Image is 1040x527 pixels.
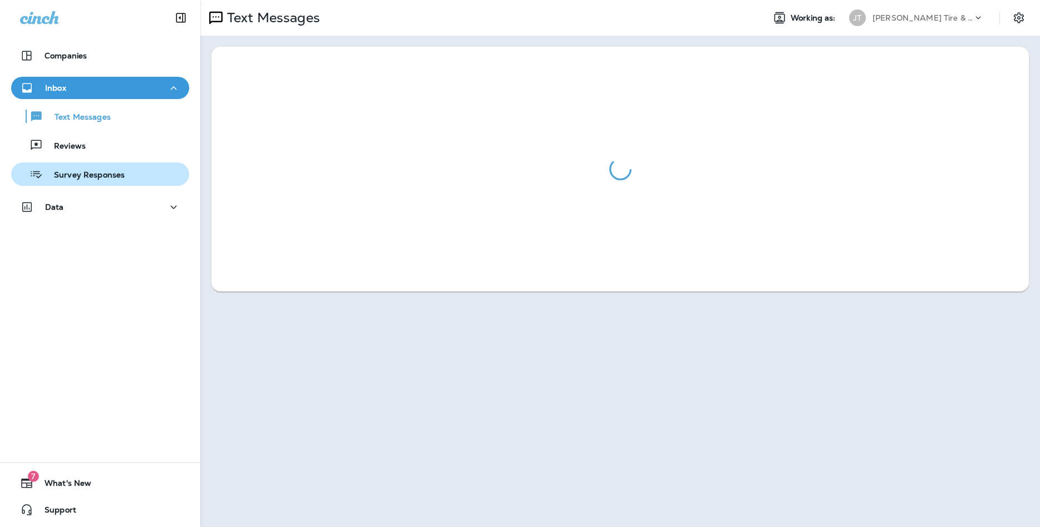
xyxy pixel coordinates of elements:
button: Data [11,196,189,218]
span: 7 [28,471,39,482]
p: [PERSON_NAME] Tire & Auto [873,13,973,22]
div: JT [849,9,866,26]
span: What's New [33,479,91,492]
button: Inbox [11,77,189,99]
p: Reviews [43,141,86,152]
button: Survey Responses [11,162,189,186]
p: Survey Responses [43,170,125,181]
p: Inbox [45,83,66,92]
p: Text Messages [43,112,111,123]
button: Settings [1009,8,1029,28]
span: Working as: [791,13,838,23]
button: Text Messages [11,105,189,128]
p: Text Messages [223,9,320,26]
button: Reviews [11,134,189,157]
button: 7What's New [11,472,189,494]
span: Support [33,505,76,519]
button: Companies [11,45,189,67]
p: Companies [45,51,87,60]
button: Support [11,499,189,521]
button: Collapse Sidebar [165,7,196,29]
p: Data [45,203,64,211]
